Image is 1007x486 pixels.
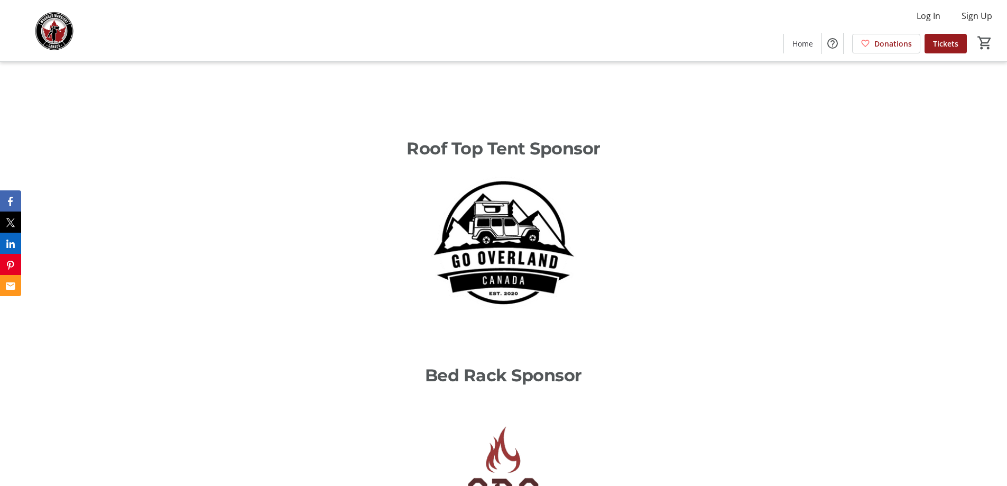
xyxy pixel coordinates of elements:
p: Bed Rack Sponsor [174,363,833,388]
button: Help [822,33,843,54]
button: Sign Up [953,7,1001,24]
button: Log In [908,7,949,24]
span: Home [792,38,813,49]
span: Donations [874,38,912,49]
a: Donations [852,34,920,53]
a: Tickets [925,34,967,53]
img: Wounded Warriors Canada 's Logo [6,4,100,57]
span: Tickets [933,38,958,49]
span: Log In [917,10,940,22]
a: Home [784,34,821,53]
img: logo [426,170,581,325]
button: Cart [975,33,994,52]
span: Sign Up [962,10,992,22]
p: Roof Top Tent Sponsor [174,136,833,161]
